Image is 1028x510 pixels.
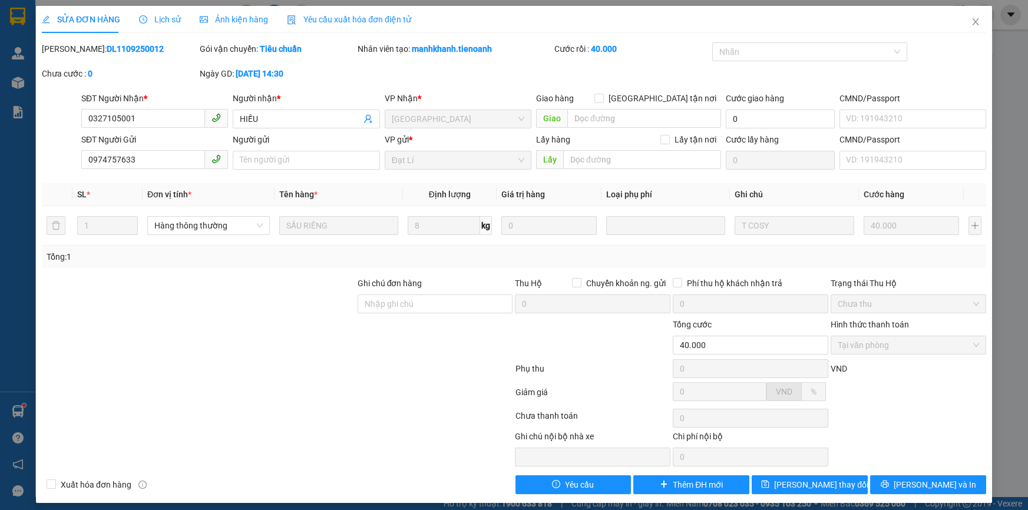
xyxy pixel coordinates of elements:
span: Lịch sử [139,15,181,24]
label: Hình thức thanh toán [831,320,909,329]
span: Đơn vị tính [147,190,191,199]
div: Nhân viên tạo: [358,42,553,55]
b: 40.000 [591,44,617,54]
label: Ghi chú đơn hàng [358,279,422,288]
label: Cước lấy hàng [726,135,779,144]
span: [PERSON_NAME] và In [894,478,976,491]
span: VND [831,364,847,373]
input: Dọc đường [567,109,721,128]
span: Yêu cầu [565,478,594,491]
div: SĐT Người Nhận [81,92,228,105]
span: info-circle [138,481,147,489]
span: Thủ Đức [392,110,524,128]
div: Cước rồi : [554,42,710,55]
div: Ngày GD: [200,67,355,80]
span: Tại văn phòng [838,336,979,354]
button: plusThêm ĐH mới [633,475,749,494]
span: Phí thu hộ khách nhận trả [682,277,787,290]
button: Close [959,6,992,39]
span: Lấy [536,150,563,169]
b: manhkhanh.tienoanh [412,44,492,54]
div: CMND/Passport [839,92,986,105]
button: printer[PERSON_NAME] và In [870,475,986,494]
span: Thu Hộ [515,279,542,288]
img: icon [287,15,296,25]
div: Người gửi [233,133,379,146]
span: Định lượng [429,190,471,199]
span: [PERSON_NAME] thay đổi [774,478,868,491]
div: Ghi chú nội bộ nhà xe [515,430,670,448]
button: delete [47,216,65,235]
div: Phụ thu [514,362,672,383]
div: Người nhận [233,92,379,105]
input: VD: Bàn, Ghế [279,216,398,235]
th: Loại phụ phí [601,183,730,206]
div: [PERSON_NAME]: [42,42,197,55]
input: Ghi chú đơn hàng [358,294,513,313]
span: Yêu cầu xuất hóa đơn điện tử [287,15,411,24]
b: 0 [88,69,92,78]
th: Ghi chú [730,183,858,206]
div: Giảm giá [514,386,672,406]
span: Chưa thu [838,295,979,313]
span: Hàng thông thường [154,217,263,234]
span: Chuyển khoản ng. gửi [581,277,670,290]
div: Gói vận chuyển: [200,42,355,55]
span: kg [480,216,492,235]
div: Tổng: 1 [47,250,397,263]
span: exclamation-circle [552,480,560,489]
span: Xuất hóa đơn hàng [56,478,136,491]
span: phone [211,113,221,122]
span: Giá trị hàng [501,190,545,199]
span: user-add [363,114,373,124]
b: [DATE] 14:30 [236,69,283,78]
input: 0 [864,216,960,235]
span: Giao [536,109,567,128]
span: plus [660,480,668,489]
label: Cước giao hàng [726,94,784,103]
div: Chi phí nội bộ [673,430,828,448]
span: SỬA ĐƠN HÀNG [42,15,120,24]
span: Tổng cước [673,320,712,329]
span: SL [77,190,87,199]
span: Thêm ĐH mới [673,478,723,491]
div: Chưa thanh toán [514,409,672,430]
span: Cước hàng [864,190,904,199]
input: Cước lấy hàng [726,151,835,170]
span: Lấy hàng [536,135,570,144]
span: close [971,17,980,27]
div: Chưa cước : [42,67,197,80]
b: Tiêu chuẩn [260,44,302,54]
span: Tên hàng [279,190,318,199]
span: save [761,480,769,489]
span: Ảnh kiện hàng [200,15,268,24]
span: picture [200,15,208,24]
div: VP gửi [385,133,531,146]
b: DL1109250012 [107,44,164,54]
input: Ghi Chú [735,216,854,235]
button: save[PERSON_NAME] thay đổi [752,475,868,494]
span: edit [42,15,50,24]
span: printer [881,480,889,489]
span: phone [211,154,221,164]
input: Dọc đường [563,150,721,169]
input: Cước giao hàng [726,110,835,128]
span: % [811,387,817,396]
button: exclamation-circleYêu cầu [515,475,632,494]
span: clock-circle [139,15,147,24]
span: Đạt Lí [392,151,524,169]
span: Giao hàng [536,94,574,103]
input: 0 [501,216,597,235]
button: plus [968,216,981,235]
div: CMND/Passport [839,133,986,146]
div: SĐT Người Gửi [81,133,228,146]
span: [GEOGRAPHIC_DATA] tận nơi [604,92,721,105]
div: Trạng thái Thu Hộ [831,277,986,290]
span: Lấy tận nơi [670,133,721,146]
span: VND [776,387,792,396]
span: VP Nhận [385,94,418,103]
